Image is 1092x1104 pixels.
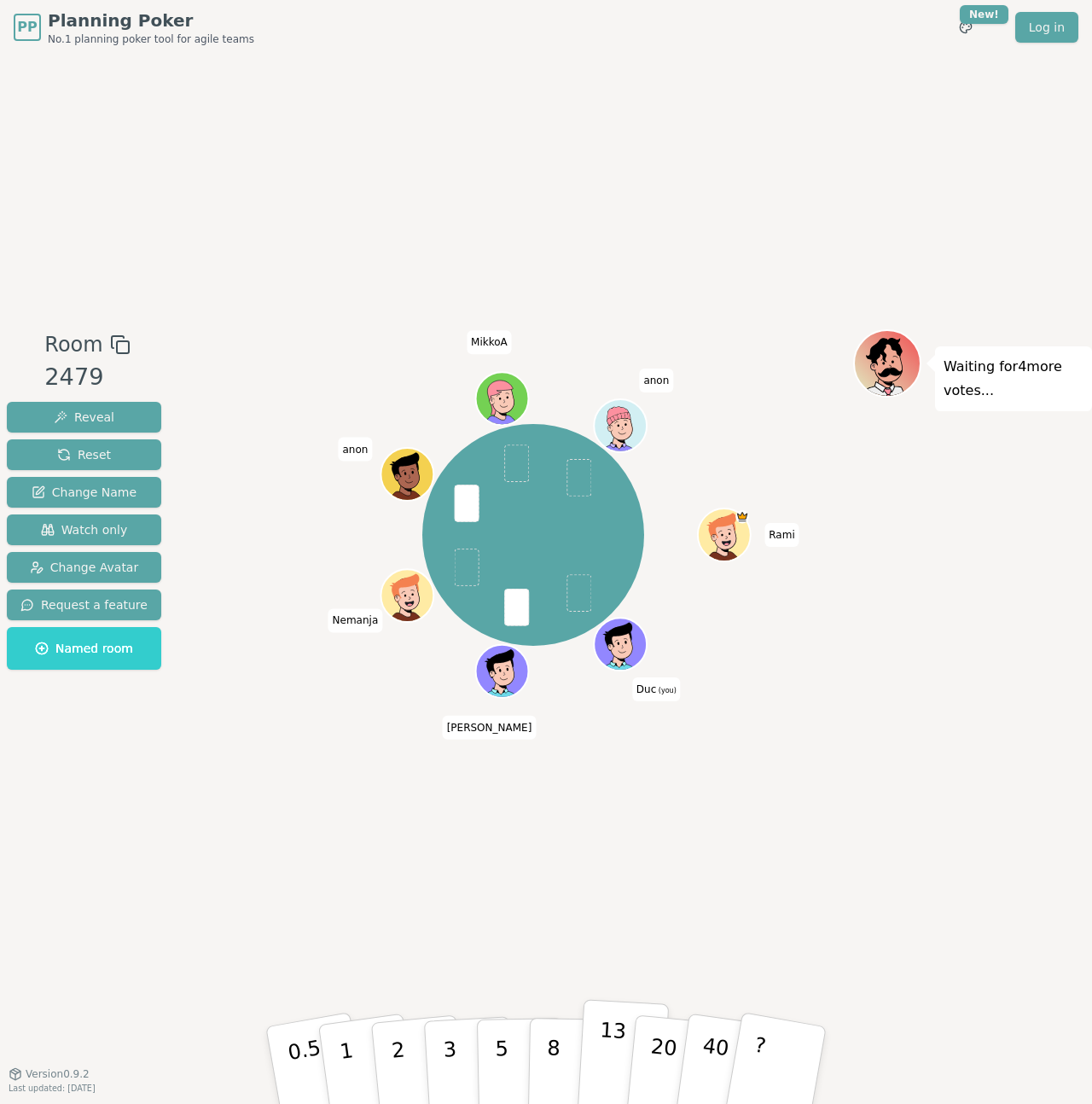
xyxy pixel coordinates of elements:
[7,477,161,508] button: Change Name
[26,1067,90,1081] span: Version 0.9.2
[632,677,681,701] span: Click to change your name
[44,329,102,360] span: Room
[17,17,37,38] span: PP
[7,514,161,545] button: Watch only
[48,32,254,46] span: No.1 planning poker tool for agile teams
[944,355,1083,403] p: Waiting for 4 more votes...
[338,438,372,462] span: Click to change your name
[639,369,673,392] span: Click to change your name
[735,510,748,523] span: Rami is the host
[328,608,383,632] span: Click to change your name
[9,1067,90,1081] button: Version0.9.2
[9,1084,96,1093] span: Last updated: [DATE]
[35,640,133,657] span: Named room
[41,521,128,538] span: Watch only
[14,9,254,46] a: PPPlanning PokerNo.1 planning poker tool for agile teams
[30,559,139,576] span: Change Avatar
[1015,12,1078,43] a: Log in
[950,12,981,43] button: New!
[20,596,148,613] span: Request a feature
[656,687,677,694] span: (you)
[54,409,114,426] span: Reveal
[7,590,161,620] button: Request a feature
[48,9,254,32] span: Planning Poker
[32,484,136,501] span: Change Name
[467,330,512,354] span: Click to change your name
[7,627,161,670] button: Named room
[7,439,161,470] button: Reset
[960,5,1008,24] div: New!
[595,619,645,669] button: Click to change your avatar
[443,716,537,740] span: Click to change your name
[57,446,111,463] span: Reset
[44,360,130,395] div: 2479
[7,402,161,433] button: Reveal
[764,523,799,547] span: Click to change your name
[7,552,161,583] button: Change Avatar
